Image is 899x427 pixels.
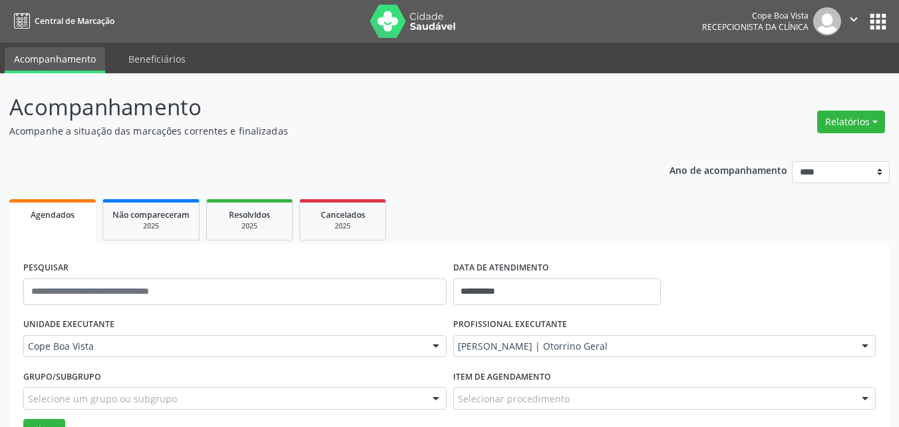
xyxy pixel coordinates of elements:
span: Resolvidos [229,209,270,220]
a: Central de Marcação [9,10,114,32]
button: Relatórios [817,111,885,133]
div: 2025 [309,221,376,231]
label: UNIDADE EXECUTANTE [23,314,114,335]
img: img [813,7,841,35]
label: Grupo/Subgrupo [23,366,101,387]
div: 2025 [216,221,283,231]
span: Central de Marcação [35,15,114,27]
p: Acompanhe a situação das marcações correntes e finalizadas [9,124,626,138]
p: Acompanhamento [9,91,626,124]
a: Beneficiários [119,47,195,71]
span: Cope Boa Vista [28,340,419,353]
p: Ano de acompanhamento [669,161,787,178]
a: Acompanhamento [5,47,105,73]
div: 2025 [112,221,190,231]
div: Cope Boa Vista [702,10,809,21]
span: Cancelados [321,209,365,220]
label: PESQUISAR [23,258,69,278]
label: PROFISSIONAL EXECUTANTE [453,314,567,335]
button:  [841,7,866,35]
span: Agendados [31,209,75,220]
label: DATA DE ATENDIMENTO [453,258,549,278]
span: Selecione um grupo ou subgrupo [28,392,177,406]
span: Não compareceram [112,209,190,220]
i:  [846,12,861,27]
span: Selecionar procedimento [458,392,570,406]
span: [PERSON_NAME] | Otorrino Geral [458,340,849,353]
span: Recepcionista da clínica [702,21,809,33]
label: Item de agendamento [453,366,551,387]
button: apps [866,10,890,33]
